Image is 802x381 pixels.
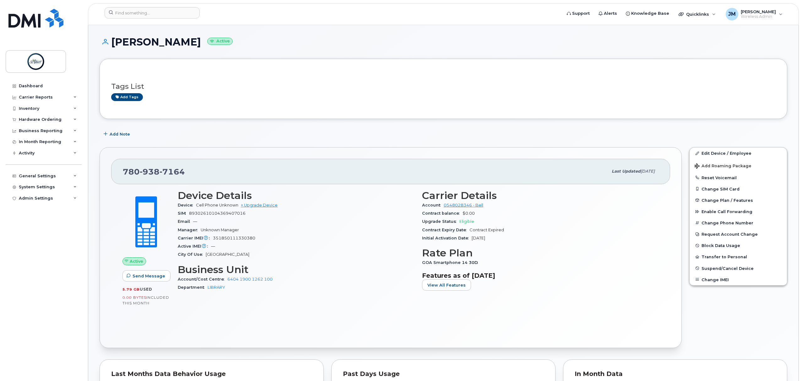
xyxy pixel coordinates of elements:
span: Eligible [459,219,474,224]
div: Last Months Data Behavior Usage [111,371,312,377]
span: Contract Expiry Date [422,228,469,232]
button: Add Roaming Package [690,159,787,172]
span: included this month [122,295,169,305]
button: View All Features [422,279,471,291]
span: 780 [123,167,185,176]
button: Transfer to Personal [690,251,787,262]
span: 5.79 GB [122,287,140,292]
span: Department [178,285,208,290]
h3: Features as of [DATE] [422,272,659,279]
span: — [211,244,215,249]
button: Add Note [100,128,135,140]
span: Device [178,203,196,207]
span: Initial Activation Date [422,236,472,240]
h3: Tags List [111,83,776,90]
span: — [193,219,197,224]
span: 89302610104369407016 [189,211,246,216]
button: Change IMEI [690,274,787,285]
span: Active [130,258,143,264]
span: City Of Use [178,252,206,257]
span: Contract Expired [469,228,504,232]
div: In Month Data [575,371,776,377]
span: Email [178,219,193,224]
span: Enable Call Forwarding [702,209,752,214]
button: Change SIM Card [690,183,787,195]
span: Carrier IMEI [178,236,213,240]
span: [GEOGRAPHIC_DATA] [206,252,249,257]
span: GOA Smartphone 14 30D [422,260,481,265]
span: Send Message [133,273,165,279]
small: Active [207,38,233,45]
span: Active IMEI [178,244,211,249]
span: 351850111330380 [213,236,255,240]
button: Request Account Change [690,228,787,240]
button: Change Phone Number [690,217,787,228]
h3: Business Unit [178,264,415,275]
span: Suspend/Cancel Device [702,266,754,271]
span: Change Plan / Features [702,198,753,202]
span: used [140,287,152,292]
h1: [PERSON_NAME] [100,36,787,47]
span: Manager [178,228,201,232]
span: Upgrade Status [422,219,459,224]
a: + Upgrade Device [241,203,278,207]
span: Last updated [612,169,641,174]
span: Contract balance [422,211,463,216]
span: [DATE] [472,236,485,240]
button: Reset Voicemail [690,172,787,183]
h3: Rate Plan [422,247,659,259]
button: Change Plan / Features [690,195,787,206]
div: Past Days Usage [343,371,544,377]
a: 6404 1900 1262 100 [227,277,273,282]
button: Send Message [122,270,171,282]
a: LIBRARY [208,285,225,290]
span: $0.00 [463,211,475,216]
span: 7164 [160,167,185,176]
span: View All Features [427,282,466,288]
button: Enable Call Forwarding [690,206,787,217]
a: Add tags [111,93,143,101]
span: Unknown Manager [201,228,239,232]
span: Add Note [110,131,130,137]
button: Block Data Usage [690,240,787,251]
span: SIM [178,211,189,216]
span: Add Roaming Package [695,164,751,169]
span: 938 [140,167,160,176]
span: Account [422,203,444,207]
button: Suspend/Cancel Device [690,263,787,274]
h3: Device Details [178,190,415,201]
h3: Carrier Details [422,190,659,201]
span: Account/Cost Centre [178,277,227,282]
a: Edit Device / Employee [690,148,787,159]
span: Cell Phone Unknown [196,203,238,207]
a: 0548028346 - Bell [444,203,483,207]
span: [DATE] [641,169,655,174]
span: 0.00 Bytes [122,295,146,300]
